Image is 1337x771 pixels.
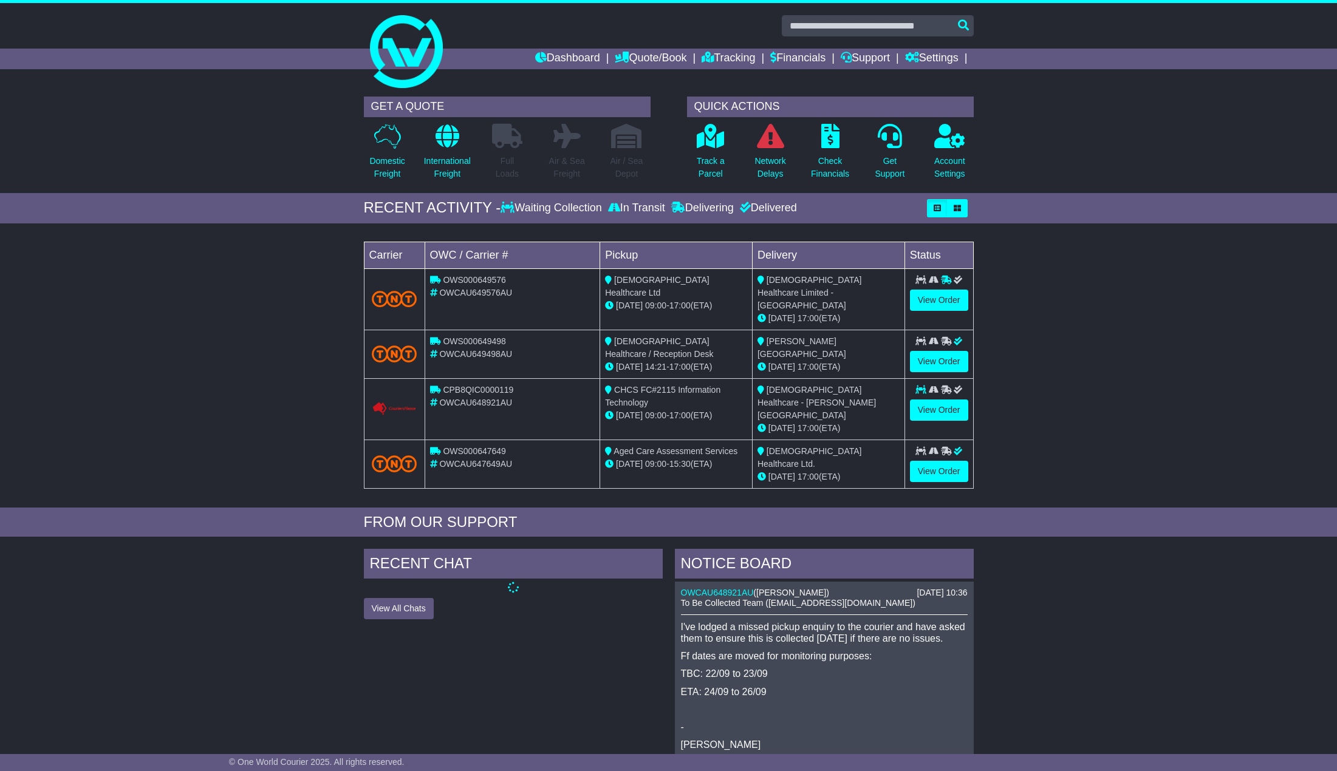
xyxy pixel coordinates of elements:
[874,123,905,187] a: GetSupport
[616,362,643,372] span: [DATE]
[645,362,666,372] span: 14:21
[439,398,512,407] span: OWCAU648921AU
[696,123,725,187] a: Track aParcel
[600,242,753,268] td: Pickup
[752,242,904,268] td: Delivery
[364,514,974,531] div: FROM OUR SUPPORT
[605,202,668,215] div: In Transit
[439,288,512,297] span: OWCAU649576AU
[768,423,795,433] span: [DATE]
[605,385,720,407] span: CHCS FC#2115 Information Technology
[681,686,968,698] p: ETA: 24/09 to 26/09
[616,410,643,420] span: [DATE]
[681,588,968,598] div: ( )
[605,409,747,422] div: - (ETA)
[681,650,968,662] p: Ff dates are moved for monitoring purposes:
[605,458,747,470] div: - (ETA)
[798,472,819,481] span: 17:00
[757,446,862,469] span: [DEMOGRAPHIC_DATA] Healthcare Ltd.
[770,49,826,69] a: Financials
[425,242,600,268] td: OWC / Carrier #
[905,49,959,69] a: Settings
[681,621,968,644] p: I've lodged a missed pickup enquiry to the courier and have asked them to ensure this is collecte...
[443,385,513,395] span: CPB8QIC0000119
[605,299,747,312] div: - (ETA)
[675,549,974,582] div: NOTICE BOARD
[535,49,600,69] a: Dashboard
[364,549,663,582] div: RECENT CHAT
[910,399,968,421] a: View Order
[798,362,819,372] span: 17:00
[904,242,973,268] td: Status
[934,155,965,180] p: Account Settings
[369,155,405,180] p: Domestic Freight
[754,123,786,187] a: NetworkDelays
[423,123,471,187] a: InternationalFreight
[372,455,417,472] img: TNT_Domestic.png
[364,97,651,117] div: GET A QUOTE
[669,301,691,310] span: 17:00
[681,668,968,679] p: TBC: 22/09 to 23/09
[757,336,846,359] span: [PERSON_NAME][GEOGRAPHIC_DATA]
[768,313,795,323] span: [DATE]
[372,402,417,416] img: GetCarrierServiceLogo
[610,155,643,180] p: Air / Sea Depot
[768,362,795,372] span: [DATE]
[492,155,522,180] p: Full Loads
[616,301,643,310] span: [DATE]
[798,313,819,323] span: 17:00
[669,362,691,372] span: 17:00
[687,97,974,117] div: QUICK ACTIONS
[934,123,966,187] a: AccountSettings
[605,361,747,373] div: - (ETA)
[645,459,666,469] span: 09:00
[754,155,785,180] p: Network Delays
[798,423,819,433] span: 17:00
[372,345,417,362] img: TNT_Domestic.png
[443,275,506,285] span: OWS000649576
[756,588,826,597] span: [PERSON_NAME]
[910,290,968,311] a: View Order
[669,410,691,420] span: 17:00
[364,199,501,217] div: RECENT ACTIVITY -
[439,349,512,359] span: OWCAU649498AU
[616,459,643,469] span: [DATE]
[424,155,471,180] p: International Freight
[910,351,968,372] a: View Order
[669,459,691,469] span: 15:30
[372,291,417,307] img: TNT_Domestic.png
[668,202,737,215] div: Delivering
[369,123,405,187] a: DomesticFreight
[757,422,900,435] div: (ETA)
[811,155,849,180] p: Check Financials
[875,155,904,180] p: Get Support
[681,721,968,733] p: -
[645,410,666,420] span: 09:00
[910,461,968,482] a: View Order
[757,275,862,310] span: [DEMOGRAPHIC_DATA] Healthcare Limited - [GEOGRAPHIC_DATA]
[605,275,710,297] span: [DEMOGRAPHIC_DATA] Healthcare Ltd
[501,202,604,215] div: Waiting Collection
[841,49,890,69] a: Support
[757,470,900,483] div: (ETA)
[364,598,434,619] button: View All Chats
[917,588,967,598] div: [DATE] 10:36
[443,336,506,346] span: OWS000649498
[645,301,666,310] span: 09:00
[681,598,915,608] span: To Be Collected Team ([EMAIL_ADDRESS][DOMAIN_NAME])
[757,361,900,373] div: (ETA)
[681,588,754,597] a: OWCAU648921AU
[810,123,850,187] a: CheckFinancials
[443,446,506,456] span: OWS000647649
[681,739,968,750] p: [PERSON_NAME]
[757,312,900,325] div: (ETA)
[614,446,737,456] span: Aged Care Assessment Services
[229,757,405,767] span: © One World Courier 2025. All rights reserved.
[757,385,876,420] span: [DEMOGRAPHIC_DATA] Healthcare - [PERSON_NAME][GEOGRAPHIC_DATA]
[615,49,686,69] a: Quote/Book
[737,202,797,215] div: Delivered
[697,155,725,180] p: Track a Parcel
[549,155,585,180] p: Air & Sea Freight
[702,49,755,69] a: Tracking
[439,459,512,469] span: OWCAU647649AU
